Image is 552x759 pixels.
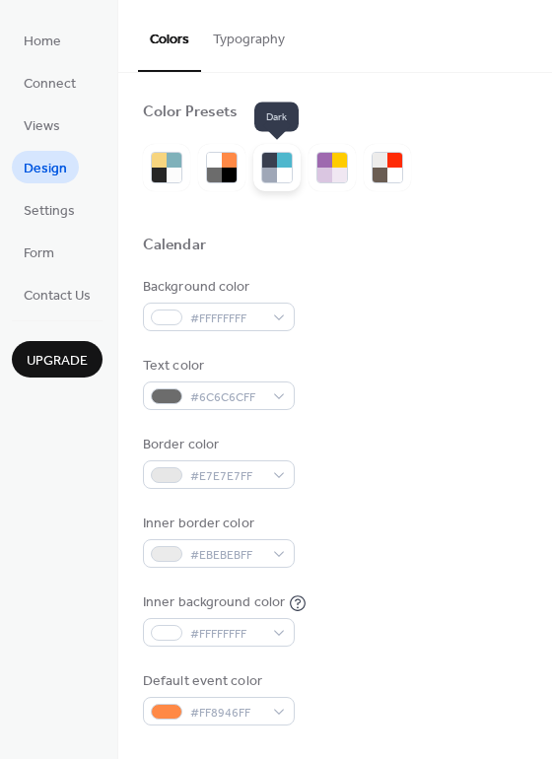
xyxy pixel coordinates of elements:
[190,466,263,487] span: #E7E7E7FF
[190,624,263,645] span: #FFFFFFFF
[190,545,263,566] span: #EBEBEBFF
[24,159,67,179] span: Design
[143,592,285,613] div: Inner background color
[190,387,263,408] span: #6C6C6CFF
[24,201,75,222] span: Settings
[12,193,87,226] a: Settings
[254,103,299,132] span: Dark
[24,74,76,95] span: Connect
[143,277,291,298] div: Background color
[143,435,291,455] div: Border color
[24,243,54,264] span: Form
[24,116,60,137] span: Views
[143,671,291,692] div: Default event color
[12,341,103,378] button: Upgrade
[143,356,291,377] div: Text color
[143,236,206,256] div: Calendar
[12,278,103,310] a: Contact Us
[12,24,73,56] a: Home
[12,236,66,268] a: Form
[24,286,91,307] span: Contact Us
[190,703,263,724] span: #FF8946FF
[24,32,61,52] span: Home
[12,66,88,99] a: Connect
[27,351,88,372] span: Upgrade
[143,514,291,534] div: Inner border color
[190,309,263,329] span: #FFFFFFFF
[143,103,238,123] div: Color Presets
[12,108,72,141] a: Views
[12,151,79,183] a: Design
